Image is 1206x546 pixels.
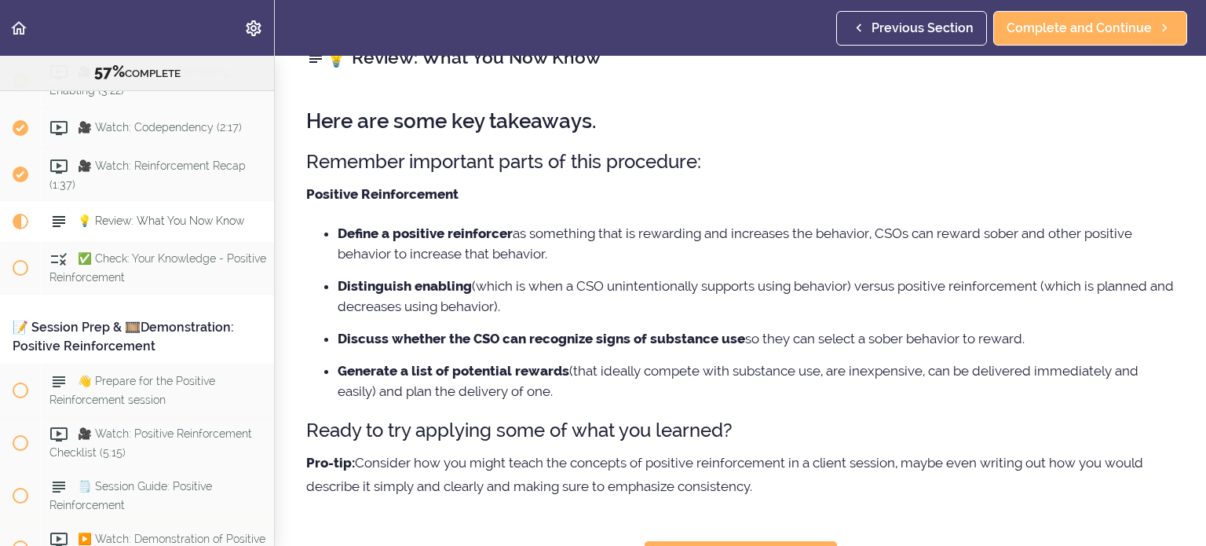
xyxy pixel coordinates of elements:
span: 💡 Review: What You Now Know [78,215,244,228]
svg: Settings Menu [244,19,263,38]
span: 🎥 Watch: Codependency (2:17) [78,121,242,134]
strong: Distinguish enabling [338,278,472,294]
span: 57% [94,62,125,81]
span: 🎥 Watch: Reinforcement Recap (1:37) [49,159,246,190]
a: Complete and Continue [993,11,1187,46]
strong: Positive Reinforcement [306,186,459,202]
strong: Define a positive reinforcer [338,225,513,241]
div: COMPLETE [20,62,254,82]
span: 🗒️ Session Guide: Positive Reinforcement [49,481,212,511]
span: Complete and Continue [1007,19,1152,38]
li: (that ideally compete with substance use, are inexpensive, can be delivered immediately and easil... [338,361,1175,401]
li: (which is when a CSO unintentionally supports using behavior) versus positive reinforcement (whic... [338,276,1175,317]
span: ✅ Check: Your Knowledge - Positive Reinforcement [49,253,266,284]
h3: Remember important parts of this procedure: [306,148,1175,174]
svg: Back to course curriculum [9,19,28,38]
a: Previous Section [836,11,987,46]
p: Consider how you might teach the concepts of positive reinforcement in a client session, maybe ev... [306,451,1175,498]
h2: Here are some key takeaways. [306,110,1175,133]
span: 👋 Prepare for the Positive Reinforcement session [49,376,215,406]
span: Previous Section [872,19,974,38]
strong: Generate a list of potential rewards [338,363,569,379]
h2: 💡 Review: What You Now Know [306,44,1175,71]
h3: Ready to try applying some of what you learned? [306,417,1175,443]
span: 🎥 Watch: Positive Reinforcement Checklist (5:15) [49,428,252,459]
li: as something that is rewarding and increases the behavior, CSOs can reward sober and other positi... [338,223,1175,264]
li: so they can select a sober behavior to reward. [338,328,1175,349]
strong: Pro-tip: [306,455,355,471]
strong: Discuss whether the CSO can recognize signs of substance use [338,331,745,346]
